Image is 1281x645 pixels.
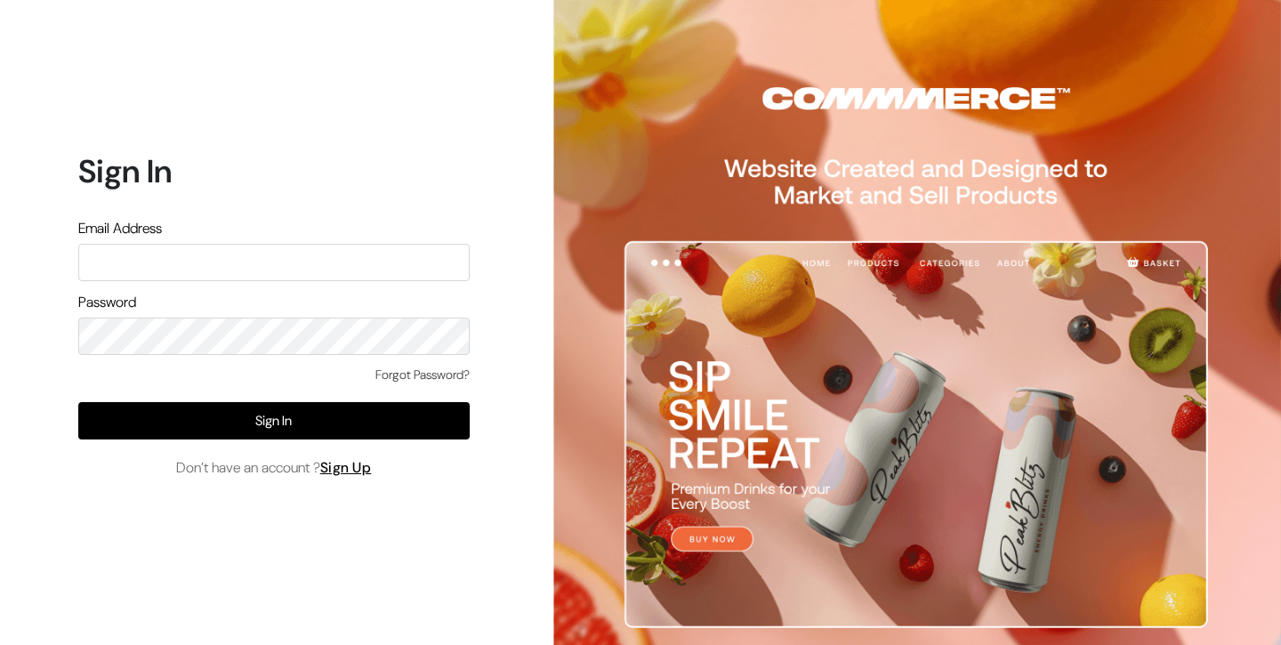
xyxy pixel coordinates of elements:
[78,402,470,439] button: Sign In
[320,458,372,477] a: Sign Up
[78,218,162,239] label: Email Address
[78,152,470,190] h1: Sign In
[375,366,470,384] a: Forgot Password?
[78,292,136,313] label: Password
[176,457,372,479] span: Don’t have an account ?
